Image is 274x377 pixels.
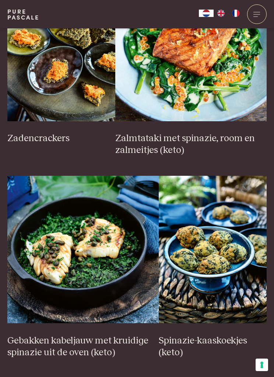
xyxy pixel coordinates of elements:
[7,335,159,359] h3: Gebakken kabeljauw met kruidige spinazie uit de oven (keto)
[199,10,243,17] aside: Language selected: Nederlands
[199,10,214,17] a: NL
[115,133,267,156] h3: Zalmtataki met spinazie, room en zalmeitjes (keto)
[256,359,268,371] button: Uw voorkeuren voor toestemming voor trackingtechnologieën
[228,10,243,17] a: FR
[7,176,159,359] a: Gebakken kabeljauw met kruidige spinazie uit de oven (keto) Gebakken kabeljauw met kruidige spina...
[159,335,267,359] h3: Spinazie-kaaskoekjes (keto)
[214,10,243,17] ul: Language list
[159,176,267,323] img: Spinazie-kaaskoekjes (keto)
[199,10,214,17] div: Language
[7,8,39,20] a: PurePascale
[7,133,115,144] h3: Zadencrackers
[7,176,159,323] img: Gebakken kabeljauw met kruidige spinazie uit de oven (keto)
[214,10,228,17] a: EN
[159,176,267,359] a: Spinazie-kaaskoekjes (keto) Spinazie-kaaskoekjes (keto)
